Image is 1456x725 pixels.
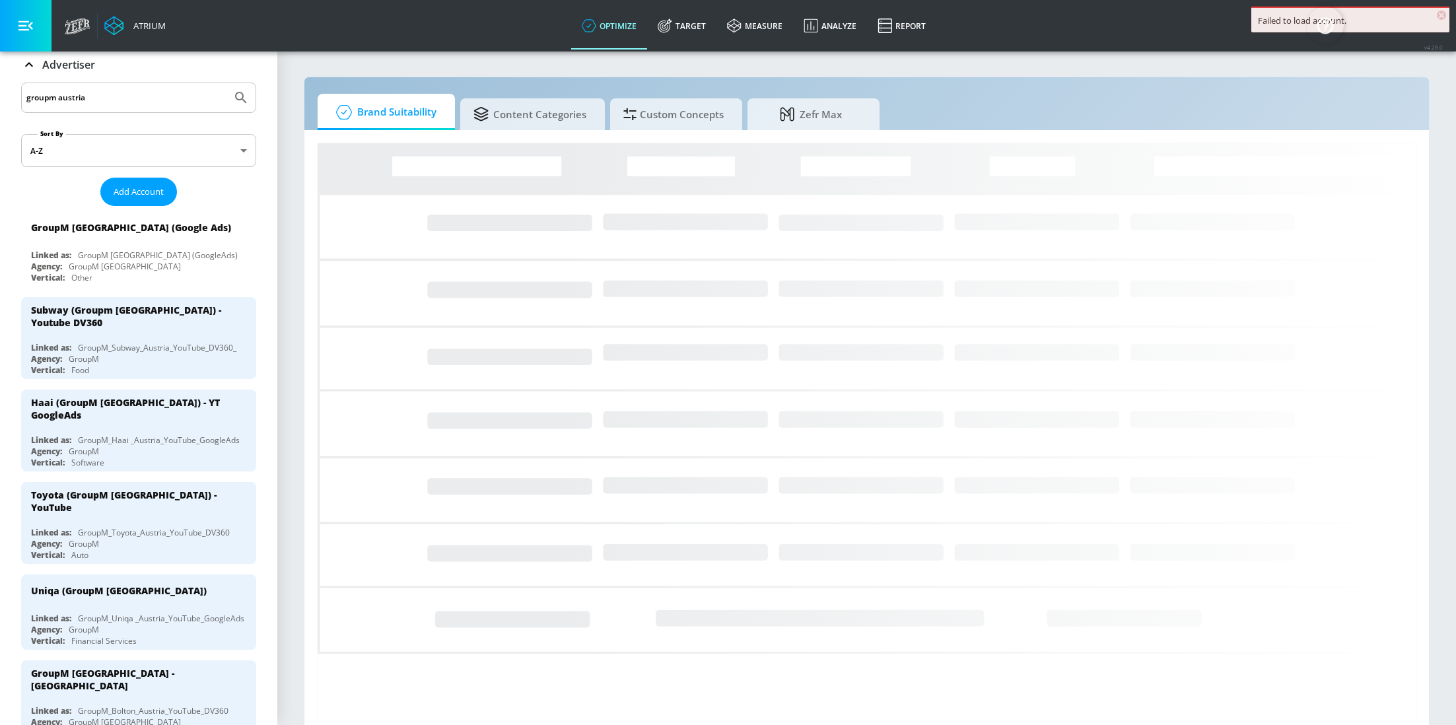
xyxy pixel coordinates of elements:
div: Vertical: [31,635,65,646]
div: Haai (GroupM [GEOGRAPHIC_DATA]) - YT GoogleAdsLinked as:GroupM_Haai _Austria_YouTube_GoogleAdsAge... [21,390,256,471]
div: GroupM [GEOGRAPHIC_DATA] (Google Ads)Linked as:GroupM [GEOGRAPHIC_DATA] (GoogleAds)Agency:GroupM ... [21,211,256,287]
span: × [1437,11,1446,20]
button: Add Account [100,178,177,206]
span: Custom Concepts [623,98,724,130]
div: Haai (GroupM [GEOGRAPHIC_DATA]) - YT GoogleAds [31,396,234,421]
button: Open Resource Center [1307,7,1344,44]
div: Advertiser [21,46,256,83]
a: Report [867,2,936,50]
div: GroupM [GEOGRAPHIC_DATA] (GoogleAds) [78,250,238,261]
div: Other [71,272,92,283]
div: Vertical: [31,364,65,376]
div: Linked as: [31,434,71,446]
button: Submit Search [226,83,256,112]
span: v 4.28.0 [1424,44,1443,51]
div: Vertical: [31,549,65,561]
div: GroupM [69,624,99,635]
div: Subway (Groupm [GEOGRAPHIC_DATA]) - Youtube DV360Linked as:GroupM_Subway_Austria_YouTube_DV360_Ag... [21,297,256,379]
label: Sort By [38,129,66,138]
a: Target [647,2,716,50]
input: Search by name [26,89,226,106]
div: Atrium [128,20,166,32]
div: Linked as: [31,705,71,716]
div: GroupM_Uniqa _Austria_YouTube_GoogleAds [78,613,244,624]
div: GroupM [69,353,99,364]
div: GroupM [GEOGRAPHIC_DATA] (Google Ads) [31,221,231,234]
div: GroupM [GEOGRAPHIC_DATA] [69,261,181,272]
div: Uniqa (GroupM [GEOGRAPHIC_DATA])Linked as:GroupM_Uniqa _Austria_YouTube_GoogleAdsAgency:GroupMVer... [21,574,256,650]
span: Content Categories [473,98,586,130]
a: optimize [571,2,647,50]
div: Toyota (GroupM [GEOGRAPHIC_DATA]) - YouTube [31,489,234,514]
div: Failed to load account. [1258,15,1443,26]
div: GroupM [69,446,99,457]
div: GroupM_Toyota_Austria_YouTube_DV360 [78,527,230,538]
div: Linked as: [31,342,71,353]
div: Toyota (GroupM [GEOGRAPHIC_DATA]) - YouTubeLinked as:GroupM_Toyota_Austria_YouTube_DV360Agency:Gr... [21,482,256,564]
a: Analyze [793,2,867,50]
div: Agency: [31,538,62,549]
div: Uniqa (GroupM [GEOGRAPHIC_DATA]) [31,584,207,597]
div: Linked as: [31,527,71,538]
div: Subway (Groupm [GEOGRAPHIC_DATA]) - Youtube DV360 [31,304,234,329]
div: Food [71,364,89,376]
div: Software [71,457,104,468]
p: Advertiser [42,57,95,72]
div: GroupM_Bolton_Austria_YouTube_DV360 [78,705,228,716]
div: Financial Services [71,635,137,646]
a: measure [716,2,793,50]
div: Agency: [31,624,62,635]
div: Auto [71,549,88,561]
span: Add Account [114,184,164,199]
div: Linked as: [31,613,71,624]
span: Brand Suitability [331,96,436,128]
div: Vertical: [31,457,65,468]
div: GroupM_Haai _Austria_YouTube_GoogleAds [78,434,240,446]
div: GroupM [GEOGRAPHIC_DATA] - [GEOGRAPHIC_DATA] [31,667,234,692]
div: Agency: [31,353,62,364]
div: GroupM_Subway_Austria_YouTube_DV360_ [78,342,236,353]
div: Linked as: [31,250,71,261]
div: A-Z [21,134,256,167]
a: Atrium [104,16,166,36]
div: Agency: [31,261,62,272]
div: GroupM [69,538,99,549]
div: Agency: [31,446,62,457]
span: Zefr Max [761,98,861,130]
div: Vertical: [31,272,65,283]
